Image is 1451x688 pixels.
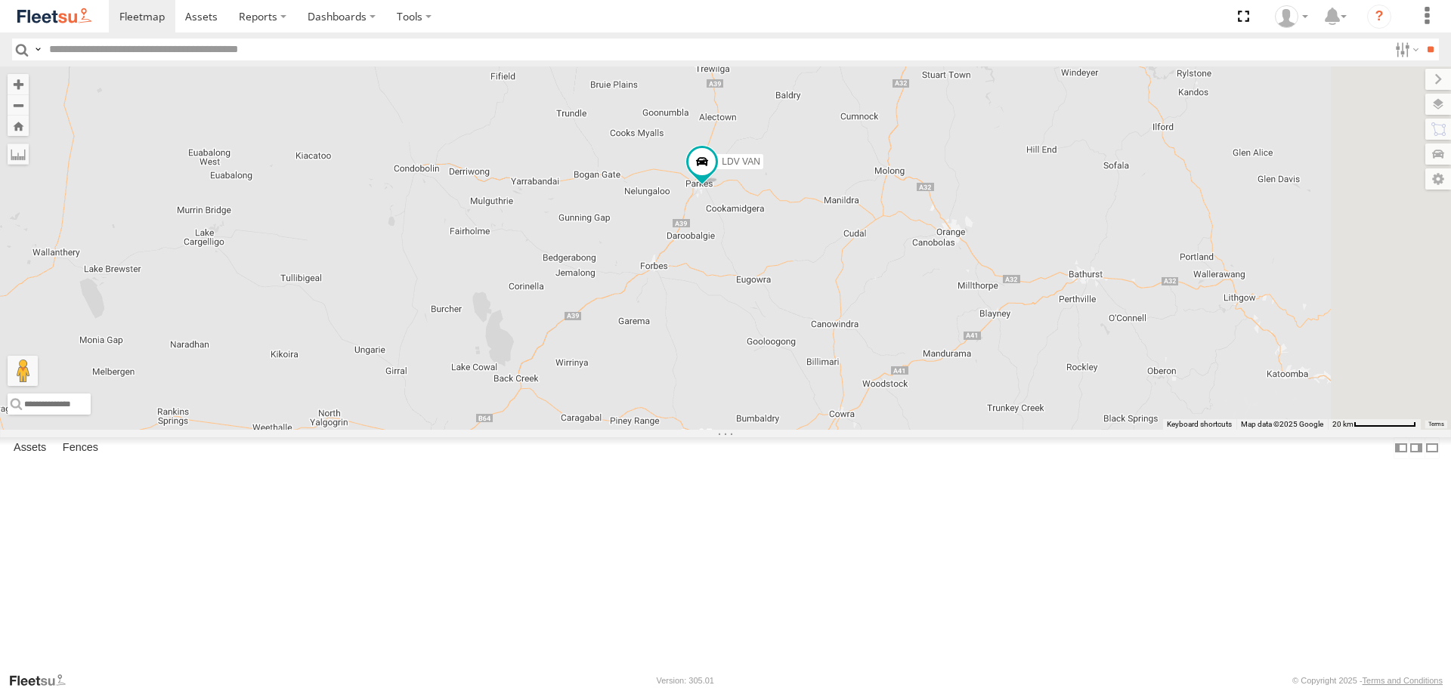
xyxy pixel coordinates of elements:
[657,676,714,685] div: Version: 305.01
[8,116,29,136] button: Zoom Home
[1394,437,1409,459] label: Dock Summary Table to the Left
[8,356,38,386] button: Drag Pegman onto the map to open Street View
[1428,421,1444,427] a: Terms
[1167,419,1232,430] button: Keyboard shortcuts
[1425,168,1451,190] label: Map Settings
[8,74,29,94] button: Zoom in
[1409,437,1424,459] label: Dock Summary Table to the Right
[32,39,44,60] label: Search Query
[8,94,29,116] button: Zoom out
[55,438,106,459] label: Fences
[8,143,29,165] label: Measure
[1241,420,1323,428] span: Map data ©2025 Google
[1367,5,1391,29] i: ?
[1328,419,1421,430] button: Map Scale: 20 km per 79 pixels
[15,6,94,26] img: fleetsu-logo-horizontal.svg
[722,157,760,168] span: LDV VAN
[1425,437,1440,459] label: Hide Summary Table
[6,438,54,459] label: Assets
[1332,420,1354,428] span: 20 km
[1270,5,1313,28] div: Stephanie Renton
[1363,676,1443,685] a: Terms and Conditions
[8,673,78,688] a: Visit our Website
[1292,676,1443,685] div: © Copyright 2025 -
[1389,39,1422,60] label: Search Filter Options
